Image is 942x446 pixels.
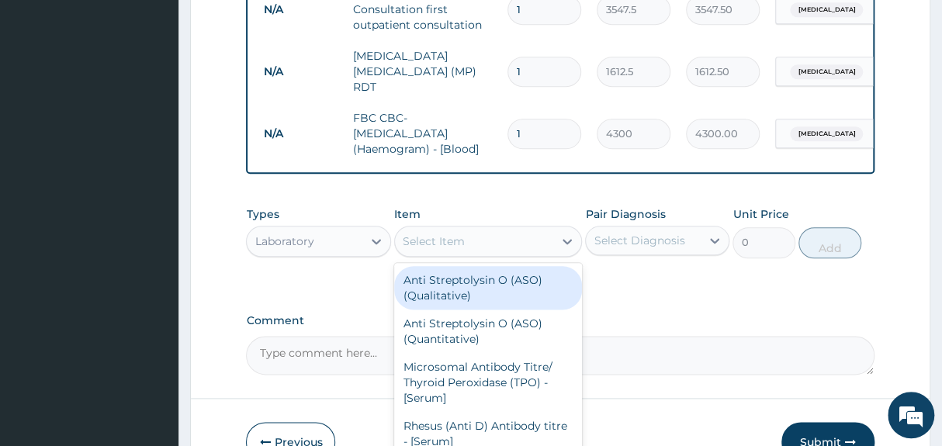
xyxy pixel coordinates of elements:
td: N/A [255,57,345,86]
td: N/A [255,119,345,148]
label: Unit Price [732,206,788,222]
span: [MEDICAL_DATA] [790,64,863,80]
div: Chat with us now [81,87,261,107]
textarea: Type your message and hit 'Enter' [8,289,296,343]
div: Microsomal Antibody Titre/ Thyroid Peroxidase (TPO) - [Serum] [394,353,583,412]
span: [MEDICAL_DATA] [790,2,863,18]
div: Select Item [403,233,465,249]
label: Comment [246,314,874,327]
div: Anti Streptolysin O (ASO) (Qualitative) [394,266,583,309]
label: Types [246,208,279,221]
td: [MEDICAL_DATA] [MEDICAL_DATA] (MP) RDT [345,40,500,102]
div: Select Diagnosis [594,233,684,248]
label: Pair Diagnosis [585,206,665,222]
div: Minimize live chat window [255,8,292,45]
span: [MEDICAL_DATA] [790,126,863,142]
label: Item [394,206,421,222]
div: Anti Streptolysin O (ASO) (Quantitative) [394,309,583,353]
div: Laboratory [255,233,313,249]
td: FBC CBC-[MEDICAL_DATA] (Haemogram) - [Blood] [345,102,500,164]
button: Add [798,227,861,258]
img: d_794563401_company_1708531726252_794563401 [29,78,63,116]
span: We're online! [90,128,214,285]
